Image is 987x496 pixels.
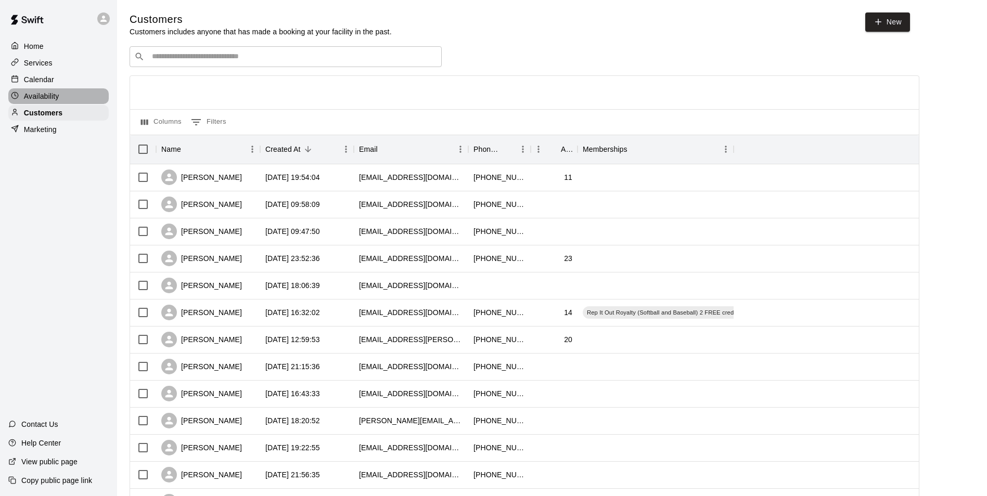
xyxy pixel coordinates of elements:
[161,305,242,320] div: [PERSON_NAME]
[359,307,463,318] div: justingoss87@gmail.com
[265,442,320,453] div: 2025-07-16 19:22:55
[359,280,463,291] div: bizzybtechnologies@gmail.com
[8,72,109,87] a: Calendar
[453,141,468,157] button: Menu
[24,91,59,101] p: Availability
[473,442,525,453] div: +17076561039
[865,12,910,32] a: New
[473,135,501,164] div: Phone Number
[583,308,770,317] span: Rep It Out Royalty (Softball and Baseball) 2 FREE credits included!
[130,46,442,67] div: Search customers by name or email
[161,359,242,374] div: [PERSON_NAME]
[8,122,109,137] a: Marketing
[359,135,378,164] div: Email
[161,251,242,266] div: [PERSON_NAME]
[359,361,463,372] div: cye2001@gmail.com
[473,253,525,264] div: +17078053622
[161,278,242,293] div: [PERSON_NAME]
[359,469,463,480] div: meeshchinea@gmail.com
[265,280,320,291] div: 2025-07-31 18:06:39
[265,199,320,210] div: 2025-08-11 09:58:09
[265,388,320,399] div: 2025-07-21 16:43:33
[130,12,392,27] h5: Customers
[564,253,572,264] div: 23
[473,361,525,372] div: +17073425265
[338,141,354,157] button: Menu
[161,386,242,401] div: [PERSON_NAME]
[468,135,531,164] div: Phone Number
[265,415,320,426] div: 2025-07-20 18:20:52
[359,442,463,453] div: jamesmcclanahan2@gmail.com
[583,135,627,164] div: Memberships
[473,172,525,182] div: +19256956855
[21,419,58,429] p: Contact Us
[265,172,320,182] div: 2025-08-13 19:54:04
[161,224,242,239] div: [PERSON_NAME]
[501,142,515,156] button: Sort
[265,361,320,372] div: 2025-07-21 21:15:36
[24,108,62,118] p: Customers
[161,413,242,428] div: [PERSON_NAME]
[161,135,181,164] div: Name
[8,88,109,104] a: Availability
[265,226,320,237] div: 2025-08-11 09:47:50
[265,135,301,164] div: Created At
[21,475,92,486] p: Copy public page link
[359,415,463,426] div: sara.breedlcsw@gmail.com
[161,169,242,185] div: [PERSON_NAME]
[156,135,260,164] div: Name
[24,74,54,85] p: Calendar
[473,415,525,426] div: +17072089263
[546,142,561,156] button: Sort
[531,141,546,157] button: Menu
[359,226,463,237] div: marcuswilkes08@gmail.com
[359,334,463,345] div: kaliyah.gipson.2023@gmail.com
[161,440,242,455] div: [PERSON_NAME]
[21,438,61,448] p: Help Center
[265,469,320,480] div: 2025-07-14 21:56:35
[161,332,242,347] div: [PERSON_NAME]
[24,58,53,68] p: Services
[8,55,109,71] a: Services
[564,334,572,345] div: 20
[24,41,44,51] p: Home
[473,388,525,399] div: +17078530097
[473,307,525,318] div: +17072071890
[265,307,320,318] div: 2025-07-26 16:32:02
[359,172,463,182] div: pepperhoop@gmail.com
[583,306,770,319] div: Rep It Out Royalty (Softball and Baseball) 2 FREE credits included!
[564,307,572,318] div: 14
[245,141,260,157] button: Menu
[161,197,242,212] div: [PERSON_NAME]
[265,334,320,345] div: 2025-07-24 12:59:53
[515,141,531,157] button: Menu
[260,135,354,164] div: Created At
[8,105,109,121] a: Customers
[378,142,392,156] button: Sort
[473,334,525,345] div: +17077617338
[265,253,320,264] div: 2025-08-07 23:52:36
[301,142,315,156] button: Sort
[354,135,468,164] div: Email
[578,135,734,164] div: Memberships
[473,469,525,480] div: +17073151987
[181,142,196,156] button: Sort
[24,124,57,135] p: Marketing
[130,27,392,37] p: Customers includes anyone that has made a booking at your facility in the past.
[21,456,78,467] p: View public page
[359,388,463,399] div: lee7071970@gmail.com
[627,142,642,156] button: Sort
[188,114,229,130] button: Show filters
[473,226,525,237] div: +17079757293
[564,172,572,182] div: 11
[561,135,572,164] div: Age
[8,38,109,54] a: Home
[531,135,578,164] div: Age
[359,253,463,264] div: tajanaed@yahoo.com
